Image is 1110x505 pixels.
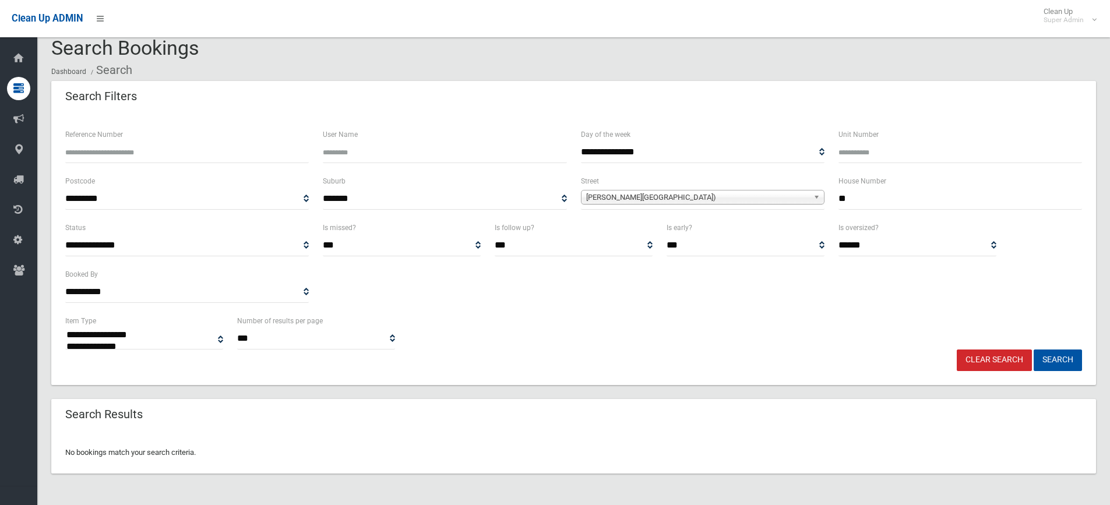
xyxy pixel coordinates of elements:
div: No bookings match your search criteria. [51,432,1096,474]
label: Unit Number [838,128,879,141]
label: Is follow up? [495,221,534,234]
label: Suburb [323,175,346,188]
label: Is oversized? [838,221,879,234]
small: Super Admin [1044,16,1084,24]
label: Booked By [65,268,98,281]
label: Item Type [65,315,96,327]
label: Reference Number [65,128,123,141]
label: House Number [838,175,886,188]
span: [PERSON_NAME][GEOGRAPHIC_DATA]) [586,190,809,204]
button: Search [1034,349,1082,371]
li: Search [88,59,132,81]
span: Clean Up [1038,7,1095,24]
header: Search Results [51,403,157,426]
span: Search Bookings [51,36,199,59]
label: User Name [323,128,358,141]
a: Clear Search [957,349,1032,371]
label: Postcode [65,175,95,188]
span: Clean Up ADMIN [12,13,83,24]
label: Status [65,221,86,234]
label: Is missed? [323,221,356,234]
a: Dashboard [51,68,86,76]
label: Is early? [667,221,692,234]
label: Street [581,175,599,188]
label: Day of the week [581,128,630,141]
label: Number of results per page [237,315,323,327]
header: Search Filters [51,85,151,108]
